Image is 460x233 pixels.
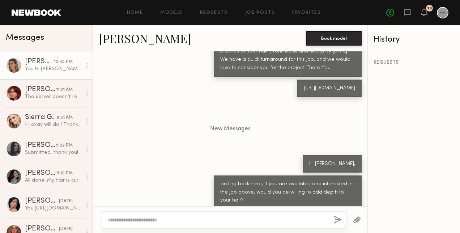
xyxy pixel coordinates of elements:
[127,10,143,15] a: Home
[57,170,73,177] div: 5:10 PM
[374,60,455,65] div: REQUESTS
[56,142,73,149] div: 5:22 PM
[306,35,362,41] a: Book model
[59,198,73,205] div: [DATE]
[57,114,73,121] div: 9:51 AM
[99,30,191,46] a: [PERSON_NAME]
[306,31,362,46] button: Book model
[200,10,228,15] a: Requests
[292,10,321,15] a: Favorites
[25,170,57,177] div: [PERSON_NAME]
[427,7,432,10] div: 19
[25,198,59,205] div: [PERSON_NAME]
[160,10,182,15] a: Models
[220,180,355,205] div: circling back here, if you are available and interested in the job above, would you be willing to...
[56,86,73,93] div: 11:31 AM
[25,205,82,212] div: You: [URL][DOMAIN_NAME]
[374,35,455,44] div: History
[25,225,59,233] div: [PERSON_NAME]
[25,142,56,149] div: [PERSON_NAME]
[25,58,54,65] div: [PERSON_NAME]
[309,160,355,168] div: Hi [PERSON_NAME],
[25,177,82,184] div: All done! My hair is curlier than the current shots i just took.
[6,34,44,42] span: Messages
[25,86,56,93] div: [PERSON_NAME]
[54,59,73,65] div: 12:45 PM
[59,226,73,233] div: [DATE]
[210,126,251,132] span: New Messages
[25,65,82,72] div: You: Hi [PERSON_NAME],
[25,121,82,128] div: Hi okay will do ! Thank you
[25,93,82,100] div: The server doesn’t respond when I’m trying to upload any media! Is it okay if I send it here? Hai...
[25,149,82,156] div: Submitted, thank you!
[245,10,275,15] a: Job Posts
[25,114,57,121] div: Sierra G.
[304,84,355,93] div: [URL][DOMAIN_NAME]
